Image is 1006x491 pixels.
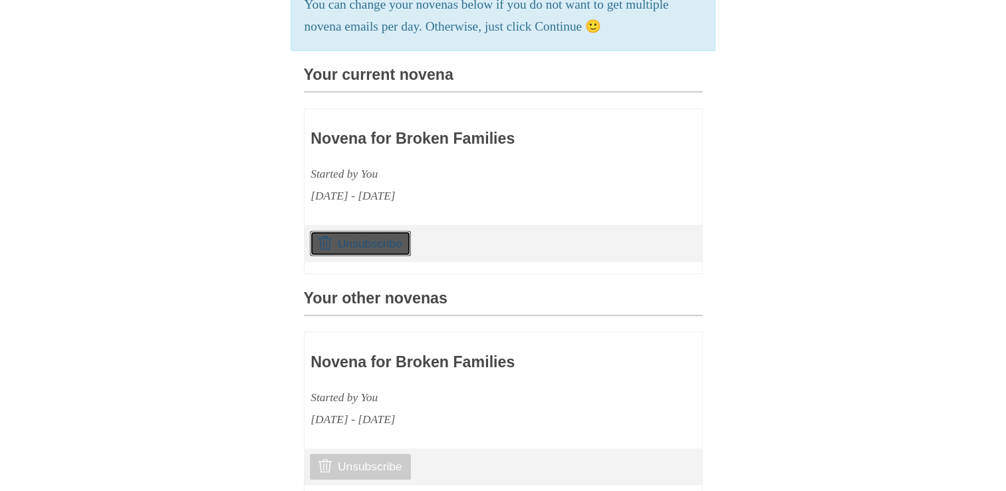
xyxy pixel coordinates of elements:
h3: Novena for Broken Families [311,130,618,148]
a: Unsubscribe [310,454,410,479]
div: Started by You [311,163,618,185]
a: Unsubscribe [310,231,410,256]
div: [DATE] - [DATE] [311,409,618,430]
h3: Novena for Broken Families [311,354,618,371]
h3: Your other novenas [304,290,703,316]
h3: Your current novena [304,67,703,92]
div: Started by You [311,387,618,409]
div: [DATE] - [DATE] [311,185,618,207]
